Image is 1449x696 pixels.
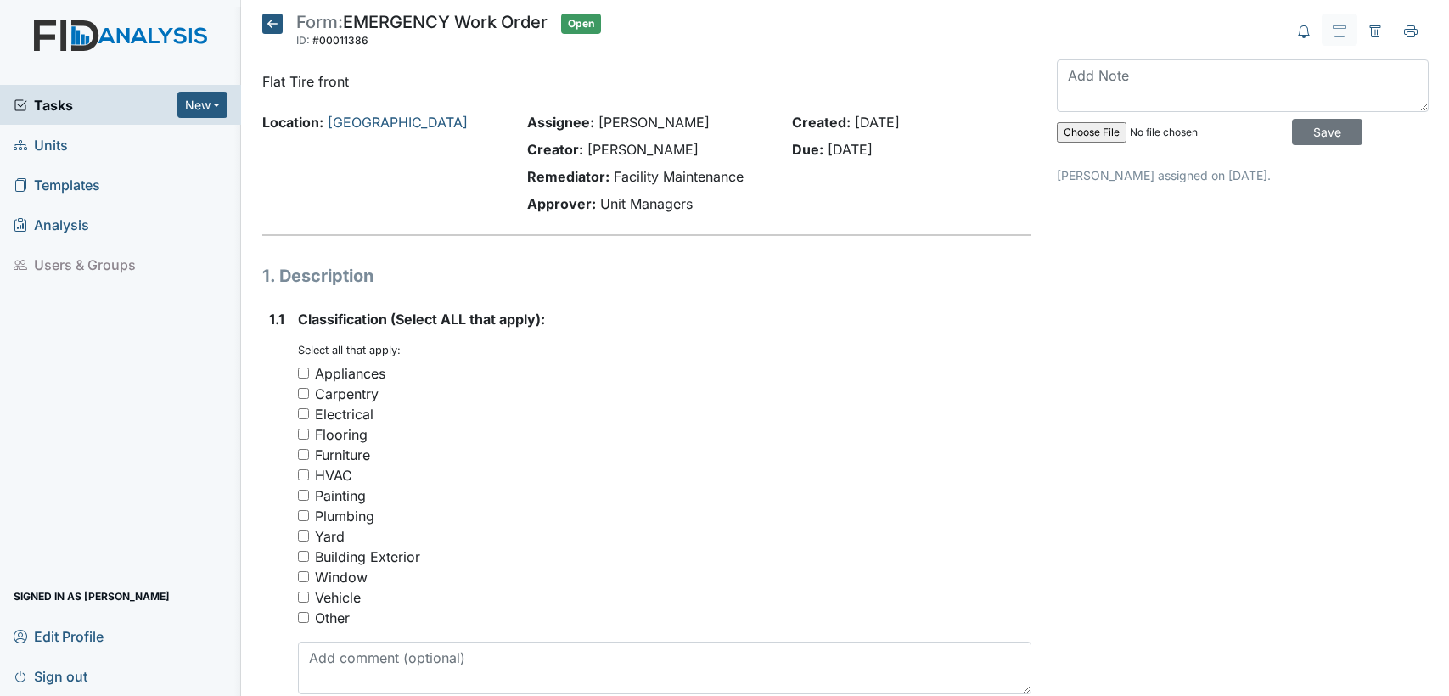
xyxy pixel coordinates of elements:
[14,583,170,609] span: Signed in as [PERSON_NAME]
[328,114,468,131] a: [GEOGRAPHIC_DATA]
[598,114,710,131] span: [PERSON_NAME]
[315,384,379,404] div: Carpentry
[792,114,851,131] strong: Created:
[315,608,350,628] div: Other
[298,592,309,603] input: Vehicle
[262,114,323,131] strong: Location:
[315,445,370,465] div: Furniture
[315,526,345,547] div: Yard
[315,547,420,567] div: Building Exterior
[177,92,228,118] button: New
[315,567,368,587] div: Window
[527,114,594,131] strong: Assignee:
[296,34,310,47] span: ID:
[262,71,1031,92] p: Flat Tire front
[315,506,374,526] div: Plumbing
[1292,119,1362,145] input: Save
[1057,166,1429,184] p: [PERSON_NAME] assigned on [DATE].
[298,368,309,379] input: Appliances
[14,95,177,115] a: Tasks
[527,195,596,212] strong: Approver:
[14,171,100,198] span: Templates
[14,132,68,158] span: Units
[298,612,309,623] input: Other
[315,404,373,424] div: Electrical
[792,141,823,158] strong: Due:
[600,195,693,212] span: Unit Managers
[315,587,361,608] div: Vehicle
[614,168,744,185] span: Facility Maintenance
[296,14,548,51] div: EMERGENCY Work Order
[315,424,368,445] div: Flooring
[14,211,89,238] span: Analysis
[298,408,309,419] input: Electrical
[315,486,366,506] div: Painting
[587,141,699,158] span: [PERSON_NAME]
[527,141,583,158] strong: Creator:
[527,168,609,185] strong: Remediator:
[298,571,309,582] input: Window
[298,311,545,328] span: Classification (Select ALL that apply):
[298,449,309,460] input: Furniture
[262,263,1031,289] h1: 1. Description
[298,510,309,521] input: Plumbing
[561,14,601,34] span: Open
[14,623,104,649] span: Edit Profile
[828,141,873,158] span: [DATE]
[14,663,87,689] span: Sign out
[315,465,352,486] div: HVAC
[855,114,900,131] span: [DATE]
[298,429,309,440] input: Flooring
[269,309,284,329] label: 1.1
[315,363,385,384] div: Appliances
[298,551,309,562] input: Building Exterior
[298,530,309,542] input: Yard
[298,388,309,399] input: Carpentry
[298,469,309,480] input: HVAC
[298,344,401,356] small: Select all that apply:
[296,12,343,32] span: Form:
[312,34,368,47] span: #00011386
[298,490,309,501] input: Painting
